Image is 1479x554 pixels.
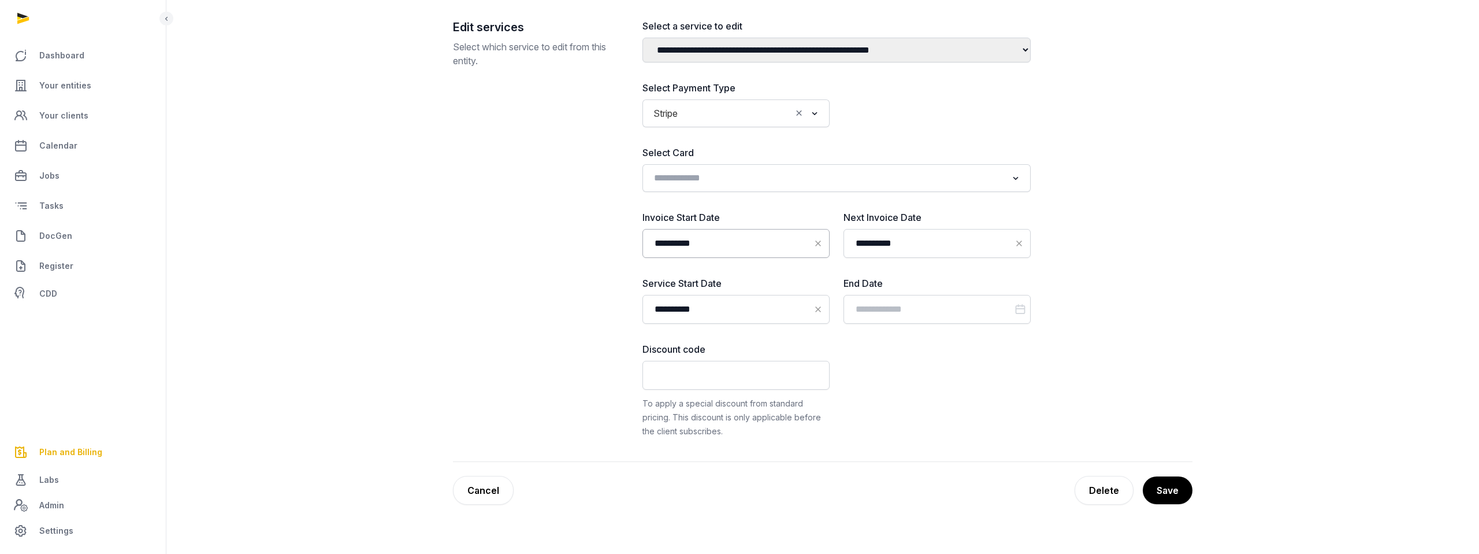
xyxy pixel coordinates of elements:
[39,287,57,301] span: CDD
[453,476,514,505] a: Cancel
[453,40,624,68] p: Select which service to edit from this entity.
[39,473,59,487] span: Labs
[39,139,77,153] span: Calendar
[651,105,681,121] span: Stripe
[9,162,157,190] a: Jobs
[642,229,830,258] input: Datepicker input
[9,102,157,130] a: Your clients
[843,229,1031,258] input: Datepicker input
[39,169,60,183] span: Jobs
[642,276,830,290] label: Service Start Date
[642,397,830,438] div: To apply a special discount from standard pricing. This discount is only applicable before the cl...
[39,498,64,512] span: Admin
[9,72,157,99] a: Your entities
[39,79,91,93] span: Your entities
[9,252,157,280] a: Register
[9,282,157,305] a: CDD
[648,103,824,124] div: Search for option
[9,494,157,517] a: Admin
[794,105,804,121] button: Clear Selected
[843,210,1031,224] label: Next Invoice Date
[39,109,88,123] span: Your clients
[843,276,1031,290] label: End Date
[9,438,157,466] a: Plan and Billing
[453,19,624,35] h2: Edit services
[642,19,1031,33] label: Select a service to edit
[39,49,84,62] span: Dashboard
[1143,477,1192,504] button: Save
[649,170,1007,186] input: Search for option
[39,524,73,538] span: Settings
[39,259,73,273] span: Register
[9,192,157,220] a: Tasks
[9,42,157,69] a: Dashboard
[1075,476,1134,505] div: Delete
[648,168,1025,189] div: Search for option
[39,229,72,243] span: DocGen
[9,466,157,494] a: Labs
[642,342,830,356] label: Discount code
[642,146,1031,160] label: Select Card
[642,81,830,95] label: Select Payment Type
[642,210,830,224] label: Invoice Start Date
[9,132,157,160] a: Calendar
[39,445,102,459] span: Plan and Billing
[683,105,791,121] input: Search for option
[39,199,64,213] span: Tasks
[9,517,157,545] a: Settings
[9,222,157,250] a: DocGen
[843,295,1031,324] input: Datepicker input
[642,295,830,324] input: Datepicker input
